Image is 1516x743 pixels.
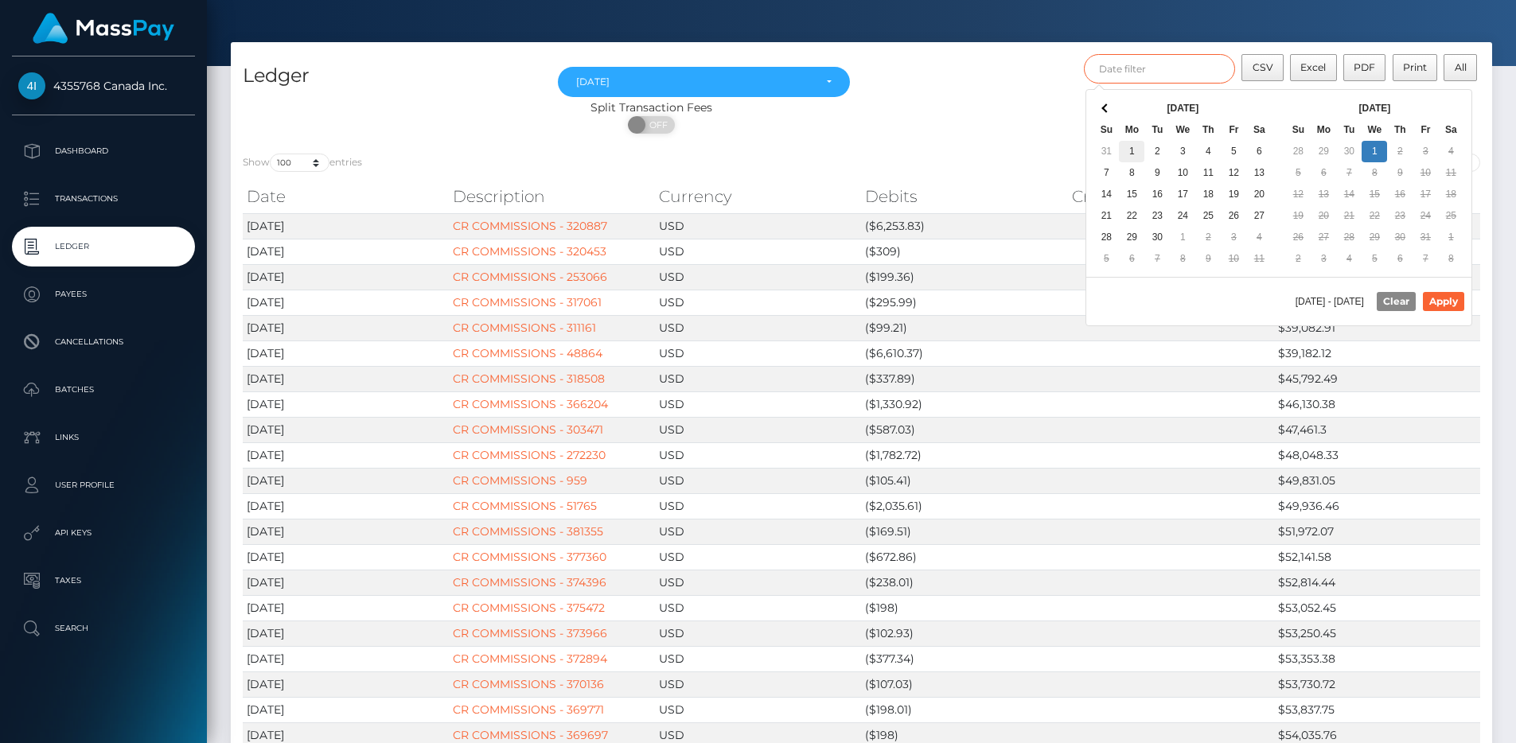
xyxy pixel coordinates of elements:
[243,417,449,442] td: [DATE]
[449,181,655,212] th: Description
[1274,570,1480,595] td: $52,814.44
[861,646,1067,671] td: ($377.34)
[453,244,606,259] a: CR COMMISSIONS - 320453
[453,422,603,437] a: CR COMMISSIONS - 303471
[1377,292,1416,311] button: Clear
[1336,141,1362,162] td: 30
[18,569,189,593] p: Taxes
[12,322,195,362] a: Cancellations
[243,62,534,90] h4: Ledger
[1362,162,1387,184] td: 8
[12,370,195,410] a: Batches
[1413,184,1438,205] td: 17
[1336,119,1362,141] th: Tu
[1144,119,1170,141] th: Tu
[453,448,606,462] a: CR COMMISSIONS - 272230
[1362,119,1387,141] th: We
[12,131,195,171] a: Dashboard
[453,677,604,691] a: CR COMMISSIONS - 370136
[1438,205,1463,227] td: 25
[655,417,861,442] td: USD
[243,213,449,239] td: [DATE]
[12,79,195,93] span: 4355768 Canada Inc.
[1413,141,1438,162] td: 3
[1438,227,1463,248] td: 1
[1246,162,1272,184] td: 13
[1311,184,1336,205] td: 13
[1221,205,1246,227] td: 26
[861,366,1067,391] td: ($337.89)
[1093,205,1119,227] td: 21
[243,442,449,468] td: [DATE]
[1195,248,1221,270] td: 9
[1221,141,1246,162] td: 5
[861,442,1067,468] td: ($1,782.72)
[1170,162,1195,184] td: 10
[861,315,1067,340] td: ($99.21)
[1119,184,1144,205] td: 15
[1285,205,1311,227] td: 19
[18,330,189,354] p: Cancellations
[1144,141,1170,162] td: 2
[1336,162,1362,184] td: 7
[1362,248,1387,270] td: 5
[1362,184,1387,205] td: 15
[453,295,602,309] a: CR COMMISSIONS - 317061
[18,139,189,163] p: Dashboard
[1311,162,1336,184] td: 6
[1274,417,1480,442] td: $47,461.3
[453,575,606,589] a: CR COMMISSIONS - 374396
[655,544,861,570] td: USD
[1246,119,1272,141] th: Sa
[1119,162,1144,184] td: 8
[243,264,449,290] td: [DATE]
[18,521,189,545] p: API Keys
[453,397,608,411] a: CR COMMISSIONS - 366204
[861,340,1067,366] td: ($6,610.37)
[1274,442,1480,468] td: $48,048.33
[1274,315,1480,340] td: $39,082.91
[243,493,449,519] td: [DATE]
[243,468,449,493] td: [DATE]
[861,671,1067,697] td: ($107.03)
[1274,468,1480,493] td: $49,831.05
[1274,595,1480,620] td: $53,052.45
[1246,184,1272,205] td: 20
[243,366,449,391] td: [DATE]
[453,550,606,564] a: CR COMMISSIONS - 377360
[1221,162,1246,184] td: 12
[1068,181,1274,212] th: Credits
[861,391,1067,417] td: ($1,330.92)
[18,378,189,402] p: Batches
[1311,227,1336,248] td: 27
[18,235,189,259] p: Ledger
[1170,119,1195,141] th: We
[453,524,603,539] a: CR COMMISSIONS - 381355
[453,499,597,513] a: CR COMMISSIONS - 51765
[243,154,362,172] label: Show entries
[655,519,861,544] td: USD
[1285,162,1311,184] td: 5
[655,620,861,646] td: USD
[1246,205,1272,227] td: 27
[18,282,189,306] p: Payees
[1311,119,1336,141] th: Mo
[1093,248,1119,270] td: 5
[1296,297,1370,306] span: [DATE] - [DATE]
[1093,119,1119,141] th: Su
[1336,227,1362,248] td: 28
[243,181,449,212] th: Date
[1311,205,1336,227] td: 20
[655,468,861,493] td: USD
[1119,248,1144,270] td: 6
[1119,141,1144,162] td: 1
[1274,646,1480,671] td: $53,353.38
[1285,227,1311,248] td: 26
[1093,141,1119,162] td: 31
[1423,292,1464,311] button: Apply
[1413,227,1438,248] td: 31
[1093,184,1119,205] td: 14
[1300,61,1326,73] span: Excel
[1170,141,1195,162] td: 3
[655,239,861,264] td: USD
